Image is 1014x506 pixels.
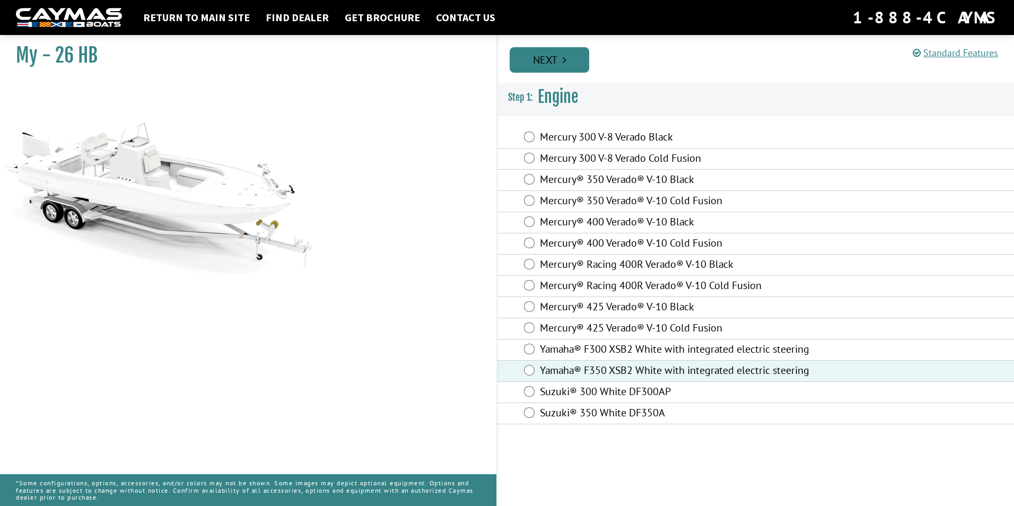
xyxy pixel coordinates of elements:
[913,47,998,59] a: Standard Features
[510,47,589,73] a: Next
[540,215,824,231] label: Mercury® 400 Verado® V-10 Black
[540,300,824,316] label: Mercury® 425 Verado® V-10 Black
[540,152,824,167] label: Mercury 300 V-8 Verado Cold Fusion
[16,8,122,28] img: white-logo-c9c8dbefe5ff5ceceb0f0178aa75bf4bb51f6bca0971e226c86eb53dfe498488.png
[540,237,824,252] label: Mercury® 400 Verado® V-10 Cold Fusion
[16,474,480,506] p: *Some configurations, options, accessories, and/or colors may not be shown. Some images may depic...
[540,364,824,379] label: Yamaha® F350 XSB2 White with integrated electric steering
[540,321,824,337] label: Mercury® 425 Verado® V-10 Cold Fusion
[431,11,501,24] a: Contact Us
[853,6,998,29] div: 1-888-4CAYMAS
[540,258,824,273] label: Mercury® Racing 400R Verado® V-10 Black
[260,11,334,24] a: Find Dealer
[16,43,470,67] h1: My - 26 HB
[540,130,824,146] label: Mercury 300 V-8 Verado Black
[507,46,1014,73] ul: Pagination
[540,385,824,400] label: Suzuki® 300 White DF300AP
[540,173,824,188] label: Mercury® 350 Verado® V-10 Black
[540,194,824,210] label: Mercury® 350 Verado® V-10 Cold Fusion
[540,343,824,358] label: Yamaha® F300 XSB2 White with integrated electric steering
[540,279,824,294] label: Mercury® Racing 400R Verado® V-10 Cold Fusion
[540,406,824,422] label: Suzuki® 350 White DF350A
[497,77,1014,117] h3: Engine
[339,11,425,24] a: Get Brochure
[138,11,255,24] a: Return to main site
